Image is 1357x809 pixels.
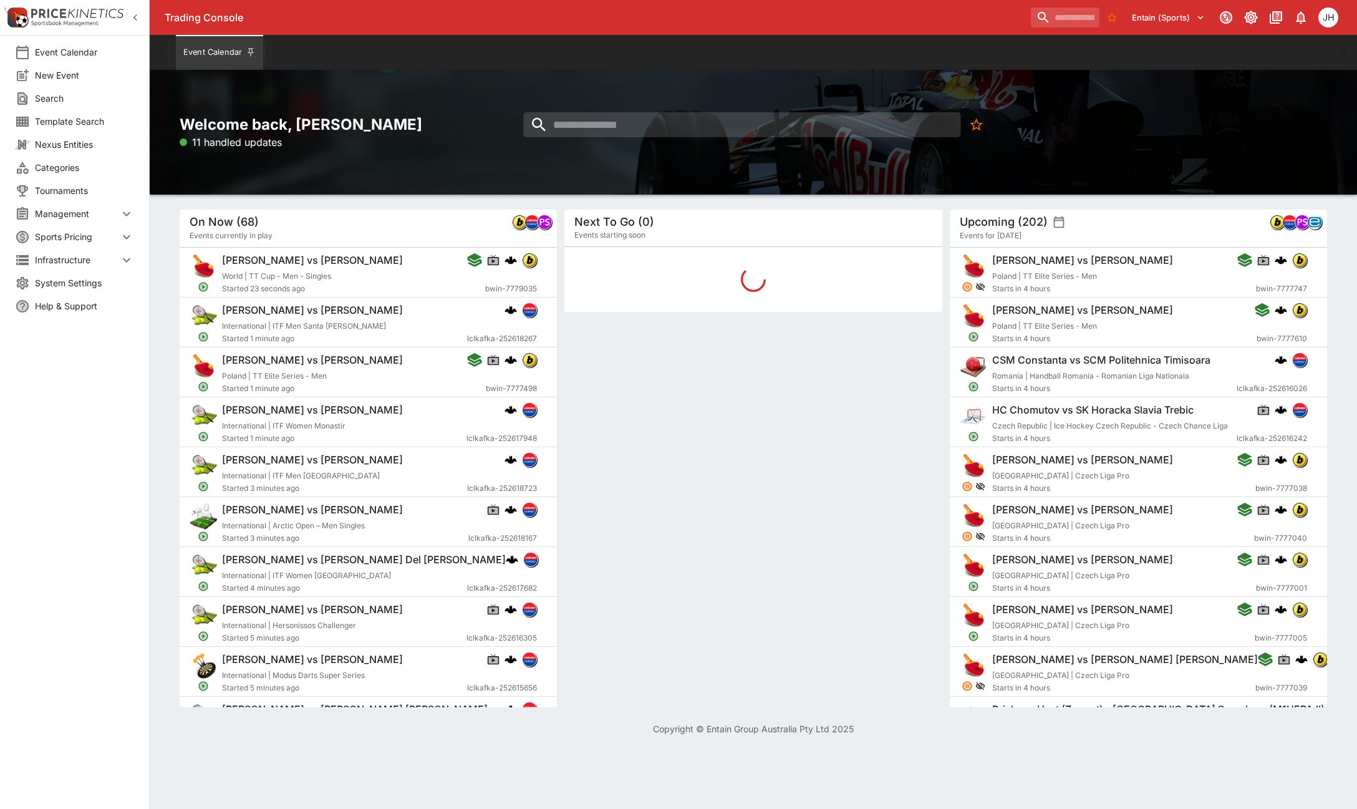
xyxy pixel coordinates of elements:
span: Sports Pricing [35,230,119,243]
svg: Suspended [962,681,973,692]
span: [GEOGRAPHIC_DATA] | Czech Liga Pro [992,471,1129,480]
span: Czech Republic | Ice Hockey Czech Republic - Czech Chance Liga [992,421,1228,430]
span: Romania | Handball Romania - Romanian Liga Nationala [992,371,1189,380]
button: Jordan Hughes [1315,4,1342,31]
span: Starts in 4 hours [992,632,1255,644]
h6: [PERSON_NAME] vs [PERSON_NAME] Del [PERSON_NAME] [222,553,506,566]
span: Search [35,92,134,105]
img: logo-cerberus.svg [1274,354,1287,366]
img: lclkafka.png [523,403,536,417]
img: table_tennis.png [960,303,987,330]
button: No Bookmarks [1102,7,1122,27]
img: lclkafka.png [1283,215,1297,229]
div: bwin [1292,452,1306,467]
div: cerberus [505,453,517,466]
h6: [PERSON_NAME] vs [PERSON_NAME] [222,304,403,317]
img: bwin.png [1270,215,1284,229]
span: International | ITF Men Santa [PERSON_NAME] [222,321,386,331]
div: pandascore [537,215,552,230]
span: [GEOGRAPHIC_DATA] | Czech Liga Pro [992,521,1129,530]
h6: [PERSON_NAME] vs [PERSON_NAME] [992,553,1173,566]
svg: Open [198,581,209,592]
span: International | Modus Darts Super Series [222,671,365,680]
span: lclkafka-252618167 [468,532,537,545]
button: Documentation [1265,6,1287,29]
img: logo-cerberus.svg [1274,603,1287,616]
img: table_tennis.png [190,352,217,380]
img: bwin.png [1292,553,1306,566]
img: tennis.png [190,602,217,629]
img: logo-cerberus.svg [505,503,517,516]
h6: [PERSON_NAME] vs [PERSON_NAME] [222,653,403,666]
img: bwin.png [1292,503,1306,516]
div: bwin [1292,253,1306,268]
img: tennis.png [190,452,217,480]
img: logo-cerberus.svg [505,603,517,616]
p: Copyright © Entain Group Australia Pty Ltd 2025 [150,722,1357,735]
span: bwin-7777039 [1255,682,1306,694]
span: Starts in 4 hours [992,382,1237,395]
span: [GEOGRAPHIC_DATA] | Czech Liga Pro [992,571,1129,580]
span: Starts in 4 hours [992,332,1257,345]
span: Starts in 4 hours [992,532,1254,545]
svg: Suspended [962,281,973,293]
svg: Open [198,681,209,692]
img: logo-cerberus.svg [505,453,517,466]
img: logo-cerberus.svg [505,404,517,416]
img: lclkafka.png [523,603,536,616]
button: Toggle light/dark mode [1240,6,1262,29]
div: cerberus [1274,453,1287,466]
h6: CSM Constanta vs SCM Politehnica Timisoara [992,354,1210,367]
span: International | ITF Women Monastir [222,421,345,430]
svg: Open [968,631,979,642]
span: Started 3 minutes ago [222,482,467,495]
span: Events currently in play [190,230,273,242]
svg: Open [968,581,979,592]
img: logo-cerberus.svg [1274,404,1287,416]
span: Started 1 minute ago [222,432,466,445]
div: cerberus [1274,553,1287,566]
svg: Open [198,631,209,642]
img: lclkafka.png [523,503,536,516]
div: lclkafka [522,402,537,417]
div: lclkafka [1292,352,1306,367]
span: International | ITF Мen [GEOGRAPHIC_DATA] [222,471,380,480]
span: World | TT Cup - Men - Singles [222,271,331,281]
img: logo-cerberus.svg [1274,503,1287,516]
svg: Open [198,431,209,442]
div: cerberus [1274,354,1287,366]
button: Notifications [1290,6,1312,29]
span: lclkafka-252616026 [1236,382,1306,395]
img: logo-cerberus.svg [505,703,517,715]
svg: Suspended [962,531,973,542]
h5: Next To Go (0) [574,215,654,229]
svg: Open [198,531,209,542]
span: bwin-7777747 [1255,283,1306,295]
img: tennis.png [190,402,217,430]
img: table_tennis.png [960,602,987,629]
div: lclkafka [522,303,537,317]
div: lclkafka [1292,402,1306,417]
div: lclkafka [522,602,537,617]
h5: On Now (68) [190,215,259,229]
img: lclkafka.png [524,553,538,566]
h6: [PERSON_NAME] vs [PERSON_NAME] [992,603,1173,616]
span: Events for [DATE] [960,230,1021,242]
div: bwin [522,253,537,268]
h6: [PERSON_NAME] vs [PERSON_NAME] [992,503,1173,516]
span: bwin-7779035 [485,283,537,295]
img: logo-cerberus.svg [505,653,517,666]
div: cerberus [505,304,517,316]
span: Starts in 4 hours [992,582,1256,594]
div: cerberus [505,404,517,416]
h2: Welcome back, [PERSON_NAME] [180,115,557,134]
img: badminton.png [190,502,217,530]
img: logo-cerberus.svg [505,304,517,316]
h6: Brisbane Heat (Zarnart) - [GEOGRAPHIC_DATA] Scorchers (M1HEPAJI) (Bo1) [992,703,1351,716]
span: Starts in 4 hours [992,432,1237,445]
div: bwin [522,352,537,367]
span: Started 4 minutes ago [222,582,467,594]
span: System Settings [35,276,134,289]
div: pandascore [1295,215,1310,230]
span: lclkafka-252615656 [467,682,537,694]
